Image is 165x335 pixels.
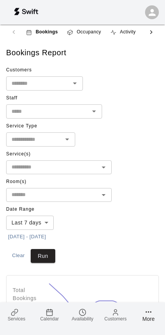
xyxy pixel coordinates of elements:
[104,316,127,322] span: Customers
[69,78,80,89] button: Open
[62,134,73,145] button: Open
[6,92,102,104] span: Staff
[120,28,136,36] span: Activity
[8,316,25,322] span: Services
[21,23,144,41] div: navigation tabs
[6,231,48,243] button: [DATE] - [DATE]
[6,120,75,132] span: Service Type
[77,28,101,36] span: Occupancy
[40,316,59,322] span: Calendar
[13,286,41,302] p: Total Bookings
[31,249,55,263] button: Run
[6,64,83,76] span: Customers
[142,316,155,322] span: More
[89,106,99,117] button: Open
[98,190,109,200] button: Open
[72,316,93,322] span: Availability
[33,302,66,327] a: Calendar
[66,302,99,327] a: Availability
[99,302,132,327] a: Customers
[6,48,66,58] h5: Bookings Report
[6,216,54,230] div: Last 7 days
[6,176,112,188] span: Room(s)
[132,302,165,327] a: More
[98,162,109,173] button: Open
[6,148,112,160] span: Service(s)
[6,249,31,263] button: Clear
[6,203,73,216] span: Date Range
[36,28,58,36] span: Bookings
